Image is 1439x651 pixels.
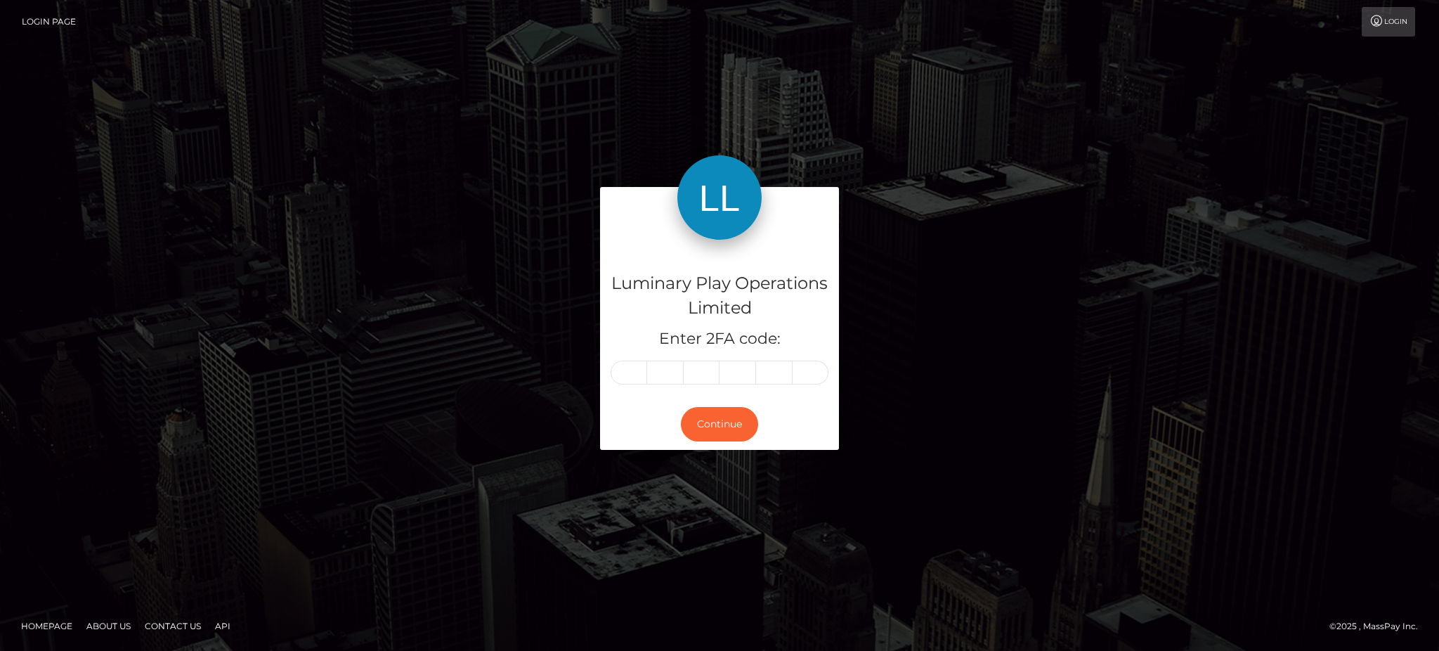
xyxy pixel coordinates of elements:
[611,328,828,350] h5: Enter 2FA code:
[15,615,78,637] a: Homepage
[1362,7,1415,37] a: Login
[677,155,762,240] img: Luminary Play Operations Limited
[81,615,136,637] a: About Us
[22,7,76,37] a: Login Page
[681,407,758,441] button: Continue
[139,615,207,637] a: Contact Us
[611,271,828,321] h4: Luminary Play Operations Limited
[209,615,236,637] a: API
[1329,619,1428,634] div: © 2025 , MassPay Inc.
